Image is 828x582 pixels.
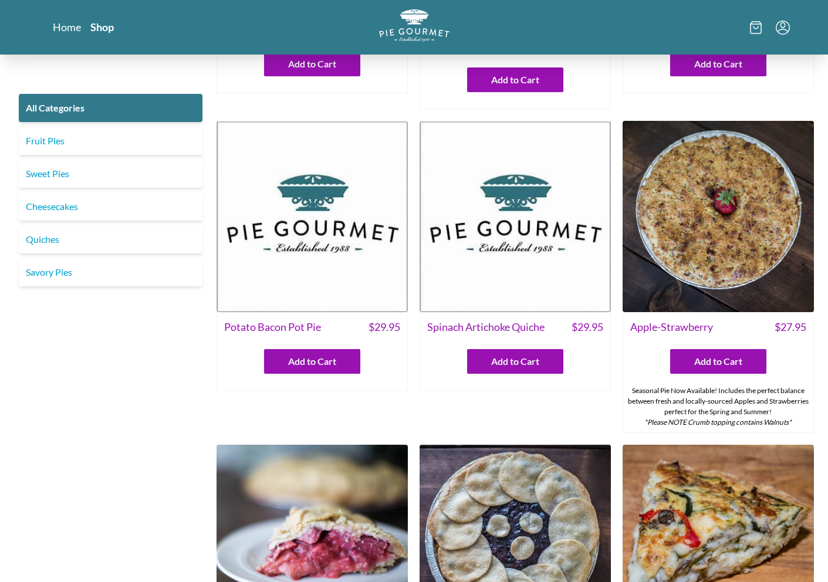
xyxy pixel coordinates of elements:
a: Fruit Pies [19,127,202,155]
span: $ 29.95 [369,319,400,335]
span: Add to Cart [694,354,742,368]
button: Add to Cart [467,349,563,374]
button: Add to Cart [670,349,766,374]
a: All Categories [19,94,202,122]
button: Menu [776,21,790,35]
span: Add to Cart [694,57,742,71]
a: Savory Pies [19,258,202,286]
a: Quiches [19,225,202,253]
a: Logo [379,9,450,45]
span: Apple-Strawberry [630,319,713,335]
span: Potato Bacon Pot Pie [224,319,321,335]
span: Add to Cart [491,354,539,368]
span: Add to Cart [288,354,336,368]
button: Add to Cart [467,67,563,92]
span: $ 29.95 [572,319,603,335]
span: Add to Cart [491,73,539,87]
button: Add to Cart [264,52,360,76]
span: $ 27.95 [775,319,806,335]
img: Apple-Strawberry [623,121,814,312]
a: Sweet Pies [19,160,202,188]
button: Add to Cart [670,52,766,76]
a: Shop [90,20,114,34]
button: Add to Cart [264,349,360,374]
a: Cheesecakes [19,192,202,221]
img: Spinach Artichoke Quiche [420,121,611,312]
span: Spinach Artichoke Quiche [427,319,545,335]
em: *Please NOTE Crumb topping contains Walnuts* [644,418,792,427]
span: Add to Cart [288,57,336,71]
div: Seasonal Pie Now Available! Includes the perfect balance between fresh and locally-sourced Apples... [623,381,813,432]
img: logo [379,9,450,42]
a: Home [53,20,81,34]
img: Potato Bacon Pot Pie [217,121,408,312]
